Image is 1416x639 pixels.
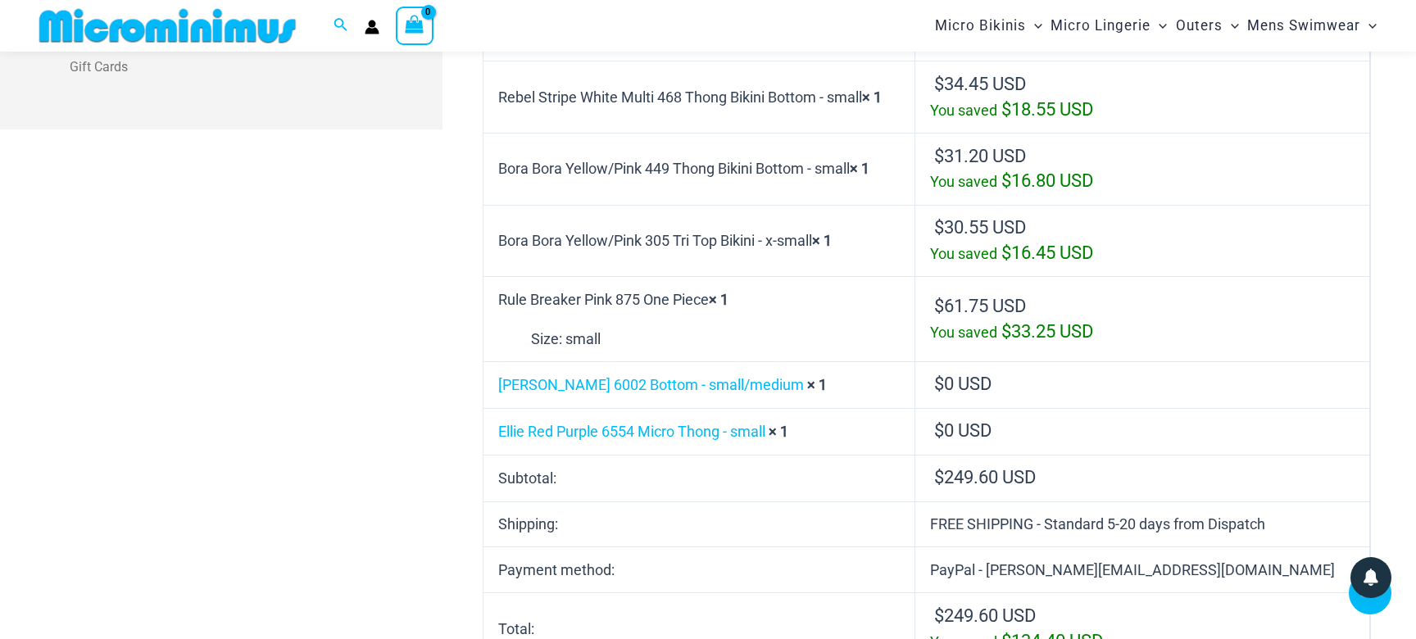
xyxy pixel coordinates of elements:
td: Rebel Stripe White Multi 468 Thong Bikini Bottom - small [483,61,915,133]
span: Menu Toggle [1360,5,1377,47]
bdi: 0 USD [934,374,992,394]
strong: Size: [531,327,562,351]
span: $ [1001,321,1011,342]
td: Bora Bora Yellow/Pink 449 Thong Bikini Bottom - small [483,133,915,205]
span: 249.60 USD [934,467,1036,487]
span: $ [934,146,944,166]
td: FREE SHIPPING - Standard 5-20 days from Dispatch [915,501,1370,547]
span: $ [934,605,944,626]
nav: Site Navigation [928,2,1383,49]
span: $ [934,74,944,94]
span: Menu Toggle [1026,5,1042,47]
span: $ [934,217,944,238]
bdi: 0 USD [934,420,992,441]
span: Menu Toggle [1150,5,1167,47]
bdi: 61.75 USD [934,296,1026,316]
bdi: 30.55 USD [934,217,1026,238]
div: You saved [930,97,1355,123]
bdi: 33.25 USD [1001,321,1093,342]
a: Account icon link [365,20,379,34]
span: $ [934,374,944,394]
th: Payment method: [483,546,915,592]
a: Search icon link [334,16,348,36]
a: View Shopping Cart, empty [396,7,433,44]
a: [PERSON_NAME] 6002 Bottom - small/medium [498,376,804,393]
span: Micro Lingerie [1051,5,1150,47]
a: Gift Cards [45,45,442,89]
th: Shipping: [483,501,915,547]
span: Gift Cards [70,55,438,79]
strong: × 1 [807,376,827,393]
a: OutersMenu ToggleMenu Toggle [1172,5,1243,47]
div: You saved [930,319,1355,345]
span: $ [934,420,944,441]
span: $ [1001,242,1011,263]
span: $ [1001,170,1011,191]
div: You saved [930,241,1355,266]
bdi: 18.55 USD [1001,99,1093,120]
a: Mens SwimwearMenu ToggleMenu Toggle [1243,5,1381,47]
a: Micro BikinisMenu ToggleMenu Toggle [931,5,1046,47]
bdi: 16.80 USD [1001,170,1093,191]
strong: × 1 [812,232,832,249]
bdi: 34.45 USD [934,74,1026,94]
a: Micro LingerieMenu ToggleMenu Toggle [1046,5,1171,47]
th: Subtotal: [483,455,915,501]
img: MM SHOP LOGO FLAT [33,7,302,44]
td: Bora Bora Yellow/Pink 305 Tri Top Bikini - x-small [483,205,915,277]
span: $ [934,296,944,316]
span: $ [1001,99,1011,120]
span: Mens Swimwear [1247,5,1360,47]
div: You saved [930,169,1355,194]
span: Menu Toggle [1223,5,1239,47]
td: PayPal - [PERSON_NAME][EMAIL_ADDRESS][DOMAIN_NAME] [915,546,1370,592]
strong: × 1 [862,88,882,106]
bdi: 16.45 USD [1001,242,1093,263]
span: $ [934,467,944,487]
bdi: 31.20 USD [934,146,1026,166]
span: Micro Bikinis [935,5,1026,47]
span: 249.60 USD [934,605,1036,626]
strong: × 1 [850,160,869,177]
p: small [531,327,900,351]
strong: × 1 [709,291,728,308]
td: Rule Breaker Pink 875 One Piece [483,276,915,361]
a: Ellie Red Purple 6554 Micro Thong - small [498,423,765,440]
span: Outers [1176,5,1223,47]
strong: × 1 [769,423,788,440]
